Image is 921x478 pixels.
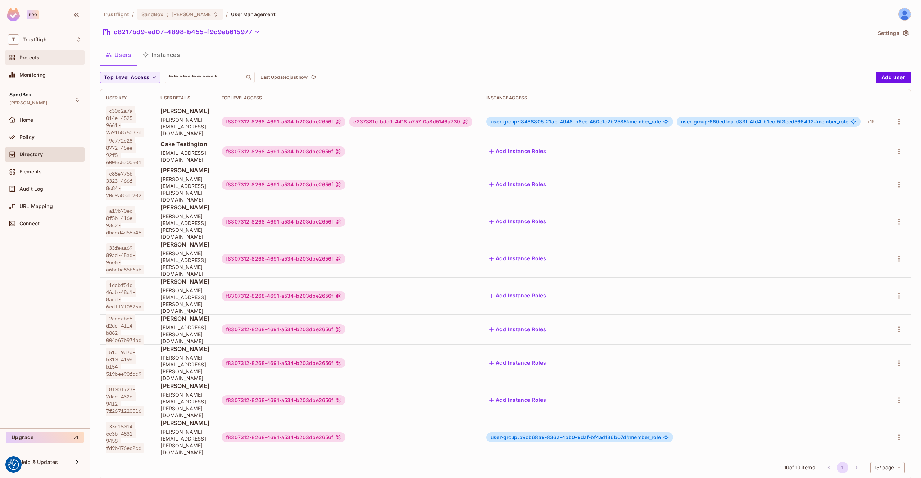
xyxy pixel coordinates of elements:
span: [PERSON_NAME][EMAIL_ADDRESS][PERSON_NAME][DOMAIN_NAME] [160,176,210,203]
span: Top Level Access [104,73,149,82]
span: member_role [491,119,661,125]
span: [PERSON_NAME][EMAIL_ADDRESS][PERSON_NAME][DOMAIN_NAME] [160,391,210,419]
span: Directory [19,152,43,157]
span: [EMAIL_ADDRESS][DOMAIN_NAME] [160,149,210,163]
span: SandBox [9,92,32,98]
button: Instances [137,46,186,64]
button: page 1 [837,462,848,473]
span: c30c2a7a-014e-4525-9661-2a91b87503ed [106,106,144,137]
span: Projects [19,55,40,60]
span: Home [19,117,33,123]
div: f8307312-8268-4691-a534-b203dbe2656f [222,432,345,442]
button: Consent Preferences [8,459,19,470]
li: / [226,11,228,18]
span: [PERSON_NAME] [160,382,210,390]
li: / [132,11,134,18]
button: Add Instance Roles [486,394,549,406]
button: Add Instance Roles [486,216,549,227]
span: c88e775b-3323-466f-8c84-70c9a83df702 [106,169,144,200]
span: Connect [19,221,40,226]
span: [PERSON_NAME] [160,166,210,174]
span: [PERSON_NAME][EMAIL_ADDRESS][PERSON_NAME][DOMAIN_NAME] [160,428,210,456]
span: [PERSON_NAME] [160,419,210,427]
img: James Duncan [899,8,911,20]
span: [PERSON_NAME][EMAIL_ADDRESS][PERSON_NAME][DOMAIN_NAME] [160,287,210,314]
div: f8307312-8268-4691-a534-b203dbe2656f [222,254,345,264]
span: Help & Updates [19,459,58,465]
span: Monitoring [19,72,46,78]
div: User Key [106,95,149,101]
span: 8f00f723-7dae-432e-94f2-7f2671220516 [106,385,144,416]
span: [PERSON_NAME][EMAIL_ADDRESS][PERSON_NAME][DOMAIN_NAME] [160,213,210,240]
div: User Details [160,95,210,101]
div: f8307312-8268-4691-a534-b203dbe2656f [222,217,345,227]
button: Settings [875,27,911,39]
button: Add Instance Roles [486,324,549,335]
div: e237381c-bdc9-4418-a757-0a8d5146a739 [349,117,472,127]
div: Instance Access [486,95,881,101]
span: URL Mapping [19,203,53,209]
span: user-group:f8488805-21ab-4948-b8ee-450e1c2b2585 [491,118,630,125]
button: Upgrade [6,432,84,443]
span: T [8,34,19,45]
span: [EMAIL_ADDRESS][PERSON_NAME][DOMAIN_NAME] [160,324,210,344]
span: 1 - 10 of 10 items [780,464,815,472]
button: Top Level Access [100,72,160,83]
button: Add Instance Roles [486,146,549,157]
span: the active workspace [103,11,129,18]
div: 15 / page [870,462,905,473]
p: Last Updated just now [260,75,308,80]
span: 9e772e28-8772-45ee-92f8-6005c5300501 [106,136,144,167]
span: [PERSON_NAME][EMAIL_ADDRESS][PERSON_NAME][DOMAIN_NAME] [160,354,210,382]
span: member_role [681,119,848,125]
img: SReyMgAAAABJRU5ErkJggg== [7,8,20,21]
span: [PERSON_NAME] [160,315,210,323]
div: + 16 [864,116,877,127]
span: [PERSON_NAME] [171,11,213,18]
span: : [166,12,169,17]
span: a19b70ec-8f5b-416e-93c2-dbaed4d58a48 [106,206,144,237]
span: Audit Log [19,186,43,192]
button: Add Instance Roles [486,179,549,190]
div: f8307312-8268-4691-a534-b203dbe2656f [222,291,345,301]
span: 1dcbf54c-46ab-48c1-8acd-6cdff7f0825a [106,280,144,311]
span: [PERSON_NAME] [9,100,47,106]
span: Click to refresh data [308,73,318,82]
button: Add user [876,72,911,83]
div: Top Level Access [222,95,475,101]
span: Workspace: Trustflight [23,37,48,42]
span: refresh [310,74,317,81]
span: [PERSON_NAME] [160,203,210,211]
span: [PERSON_NAME][EMAIL_ADDRESS][DOMAIN_NAME] [160,116,210,137]
button: Add Instance Roles [486,253,549,265]
span: [PERSON_NAME] [160,107,210,115]
span: 51af9d7d-b310-419d-bf54-519bee90fcc9 [106,348,144,379]
span: # [814,118,817,125]
div: f8307312-8268-4691-a534-b203dbe2656f [222,324,345,334]
span: user-group:b9cb68a9-836a-4bb0-9daf-bf4ad136b07d [491,434,630,440]
span: [PERSON_NAME] [160,240,210,248]
span: # [626,434,630,440]
span: User Management [231,11,276,18]
span: 33c15014-ce3b-4831-9458-fd9b476ec2cd [106,422,144,453]
div: f8307312-8268-4691-a534-b203dbe2656f [222,395,345,405]
span: 2ccecbe8-d2dc-4ff4-b862-004e67b974bd [106,314,144,345]
span: [PERSON_NAME] [160,278,210,285]
button: Users [100,46,137,64]
span: Cake Testington [160,140,210,148]
span: user-group:660edfda-d83f-4fd4-b1ec-5f3eed566492 [681,118,817,125]
button: Add Instance Roles [486,290,549,302]
span: Policy [19,134,35,140]
span: Elements [19,169,42,175]
span: [PERSON_NAME] [160,345,210,353]
div: f8307312-8268-4691-a534-b203dbe2656f [222,117,345,127]
div: f8307312-8268-4691-a534-b203dbe2656f [222,146,345,157]
span: [PERSON_NAME][EMAIL_ADDRESS][PERSON_NAME][DOMAIN_NAME] [160,250,210,277]
span: # [626,118,630,125]
button: refresh [309,73,318,82]
nav: pagination navigation [822,462,863,473]
div: f8307312-8268-4691-a534-b203dbe2656f [222,358,345,368]
button: c8217bd9-ed07-4898-b455-f9c9eb615977 [100,26,263,38]
span: member_role [491,434,661,440]
span: SandBox [141,11,164,18]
